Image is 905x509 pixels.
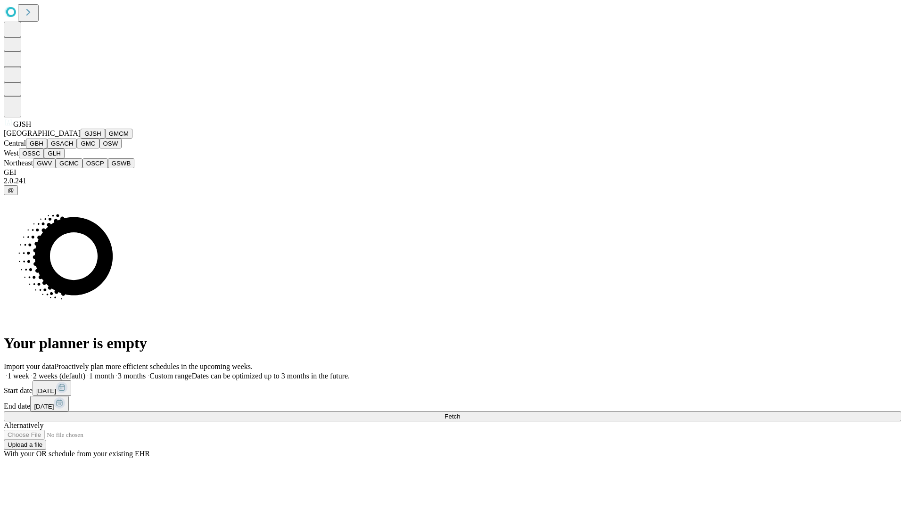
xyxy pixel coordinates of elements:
[36,387,56,394] span: [DATE]
[105,129,132,139] button: GMCM
[4,185,18,195] button: @
[26,139,47,148] button: GBH
[82,158,108,168] button: OSCP
[4,380,901,396] div: Start date
[4,396,901,411] div: End date
[33,380,71,396] button: [DATE]
[8,372,29,380] span: 1 week
[4,440,46,450] button: Upload a file
[4,177,901,185] div: 2.0.241
[55,362,253,370] span: Proactively plan more efficient schedules in the upcoming weeks.
[118,372,146,380] span: 3 months
[81,129,105,139] button: GJSH
[4,411,901,421] button: Fetch
[77,139,99,148] button: GMC
[4,362,55,370] span: Import your data
[30,396,69,411] button: [DATE]
[33,158,56,168] button: GWV
[56,158,82,168] button: GCMC
[192,372,350,380] span: Dates can be optimized up to 3 months in the future.
[4,129,81,137] span: [GEOGRAPHIC_DATA]
[4,421,43,429] span: Alternatively
[4,149,19,157] span: West
[44,148,64,158] button: GLH
[4,335,901,352] h1: Your planner is empty
[4,168,901,177] div: GEI
[108,158,135,168] button: GSWB
[4,450,150,458] span: With your OR schedule from your existing EHR
[4,139,26,147] span: Central
[99,139,122,148] button: OSW
[89,372,114,380] span: 1 month
[34,403,54,410] span: [DATE]
[4,159,33,167] span: Northeast
[47,139,77,148] button: GSACH
[444,413,460,420] span: Fetch
[13,120,31,128] span: GJSH
[33,372,85,380] span: 2 weeks (default)
[19,148,44,158] button: OSSC
[149,372,191,380] span: Custom range
[8,187,14,194] span: @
